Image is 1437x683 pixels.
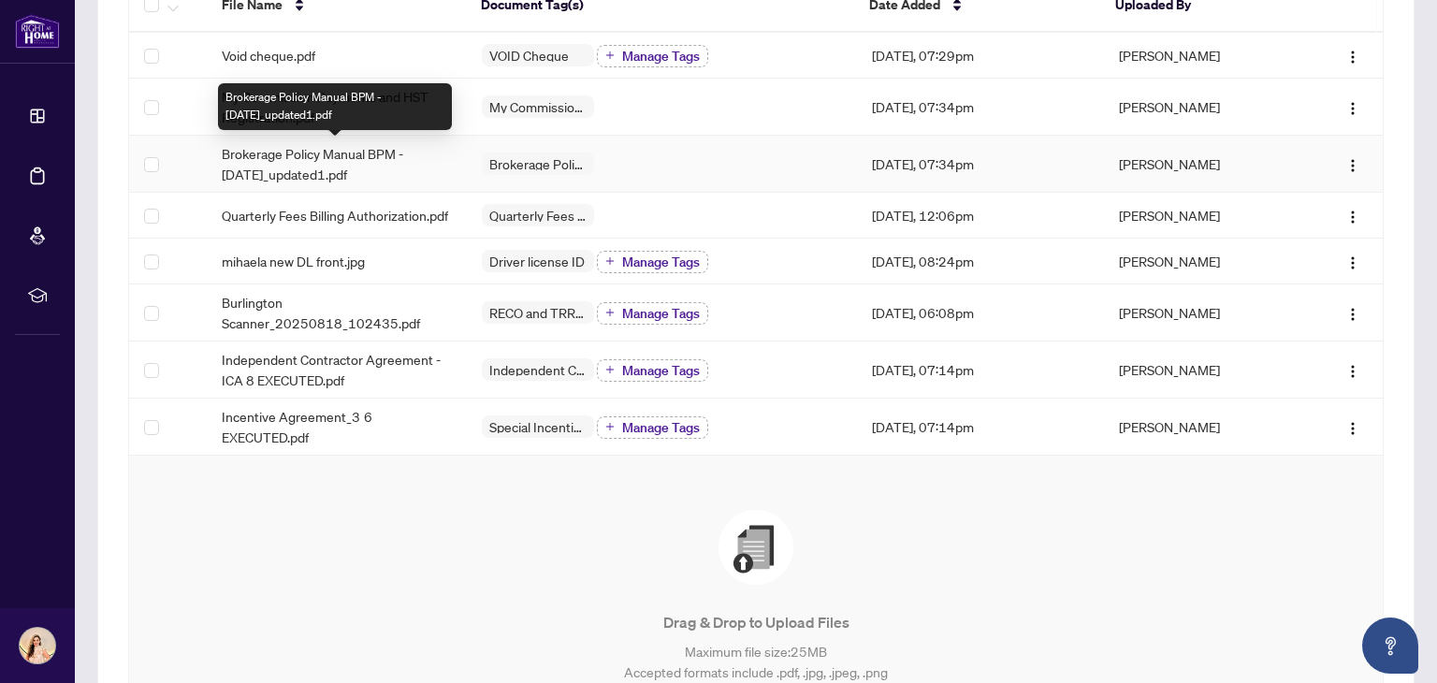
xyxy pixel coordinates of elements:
td: [DATE], 12:06pm [857,193,1104,239]
span: VOID Cheque [482,49,576,62]
div: Brokerage Policy Manual BPM - [DATE]_updated1.pdf [218,83,452,130]
td: [DATE], 08:24pm [857,239,1104,284]
td: [PERSON_NAME] [1104,136,1299,193]
td: [PERSON_NAME] [1104,79,1299,136]
button: Open asap [1362,618,1418,674]
span: Brokerage Policy Manual [482,157,594,170]
button: Logo [1338,246,1368,276]
td: [PERSON_NAME] [1104,33,1299,79]
span: plus [605,365,615,374]
span: Manage Tags [622,421,700,434]
button: Logo [1338,412,1368,442]
img: Profile Icon [20,628,55,663]
span: Brokerage Policy Manual BPM - [DATE]_updated1.pdf [222,143,452,184]
span: Manage Tags [622,50,700,63]
td: [PERSON_NAME] [1104,399,1299,456]
p: Drag & Drop to Upload Files [167,611,1345,633]
button: Logo [1338,40,1368,70]
td: [DATE], 07:34pm [857,136,1104,193]
button: Logo [1338,200,1368,230]
span: Void cheque.pdf [222,45,315,65]
span: Burlington Scanner_20250818_102435.pdf [222,292,452,333]
img: Logo [1345,255,1360,270]
img: logo [15,14,60,49]
span: Manage Tags [622,307,700,320]
td: [PERSON_NAME] [1104,193,1299,239]
img: Logo [1345,210,1360,225]
button: Manage Tags [597,251,708,273]
button: Logo [1338,355,1368,385]
span: My Commission Payments and HST Registration [482,100,594,113]
button: Logo [1338,149,1368,179]
td: [PERSON_NAME] [1104,284,1299,341]
td: [DATE], 07:14pm [857,341,1104,399]
td: [DATE], 07:14pm [857,399,1104,456]
img: Logo [1345,101,1360,116]
td: [PERSON_NAME] [1104,239,1299,284]
span: Special Incentive Agreement [482,420,594,433]
span: Independent Contractor Agreement [482,363,594,376]
button: Logo [1338,298,1368,327]
td: [DATE], 07:34pm [857,79,1104,136]
span: Incentive Agreement_3 6 EXECUTED.pdf [222,406,452,447]
span: mihaela new DL front.jpg [222,251,365,271]
img: Logo [1345,421,1360,436]
td: [DATE], 06:08pm [857,284,1104,341]
button: Logo [1338,92,1368,122]
button: Manage Tags [597,416,708,439]
span: Manage Tags [622,364,700,377]
img: Logo [1345,50,1360,65]
td: [DATE], 07:29pm [857,33,1104,79]
span: RECO and TRREB Transfer [482,306,594,319]
button: Manage Tags [597,359,708,382]
span: Quarterly Fees Billing Authorization [482,209,594,222]
span: Quarterly Fees Billing Authorization.pdf [222,205,448,225]
span: plus [605,51,615,60]
img: File Upload [718,510,793,585]
img: Logo [1345,158,1360,173]
span: plus [605,256,615,266]
td: [PERSON_NAME] [1104,341,1299,399]
img: Logo [1345,364,1360,379]
img: Logo [1345,307,1360,322]
span: plus [605,422,615,431]
p: Maximum file size: 25 MB Accepted formats include .pdf, .jpg, .jpeg, .png [167,641,1345,682]
span: Independent Contractor Agreement - ICA 8 EXECUTED.pdf [222,349,452,390]
span: plus [605,308,615,317]
span: Manage Tags [622,255,700,269]
span: Driver license ID [482,254,592,268]
button: Manage Tags [597,45,708,67]
button: Manage Tags [597,302,708,325]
